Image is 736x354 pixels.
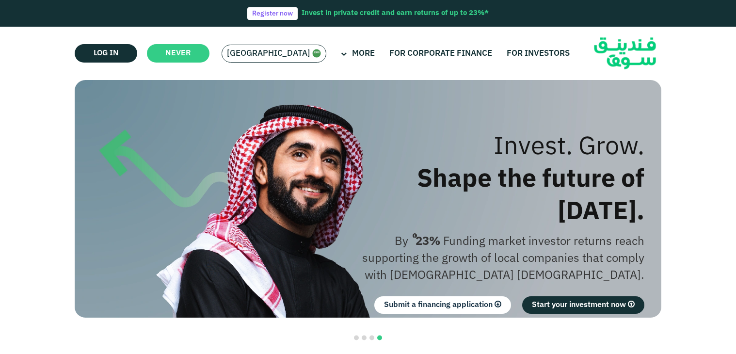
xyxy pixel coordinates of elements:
font: never [165,49,191,57]
img: SA Flag [312,49,321,58]
font: Invest in private credit and earn returns of up to 23%* [302,10,489,16]
font: Shape the future of [DATE]. [417,168,644,225]
font: By supporting the growth of local companies that comply with [DEMOGRAPHIC_DATA] [DEMOGRAPHIC_DATA]. [362,236,644,281]
a: Log in [75,44,137,63]
font: Register now [252,11,293,17]
button: navigation [360,334,368,342]
i: 23% Internal Rate of Return (Expected) ~ 15% Net Return (Expected) [413,234,417,239]
img: Logo [577,29,672,78]
font: Log in [94,49,119,57]
font: More [352,49,375,58]
font: 23% [416,236,440,247]
button: navigation [376,334,384,342]
font: Submit a financing application [384,301,493,308]
font: For corporate finance [389,49,492,58]
button: navigation [352,334,360,342]
a: For investors [504,46,572,62]
a: Register now [247,7,298,20]
font: For investors [507,49,570,58]
a: Start your investment now [522,296,644,314]
font: [GEOGRAPHIC_DATA] [227,49,310,58]
font: Start your investment now [532,301,626,308]
a: For corporate finance [387,46,495,62]
font: Funding market investor returns reach [443,236,644,247]
button: navigation [368,334,376,342]
a: Submit a financing application [374,296,511,314]
font: Invest. Grow. [494,135,644,160]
